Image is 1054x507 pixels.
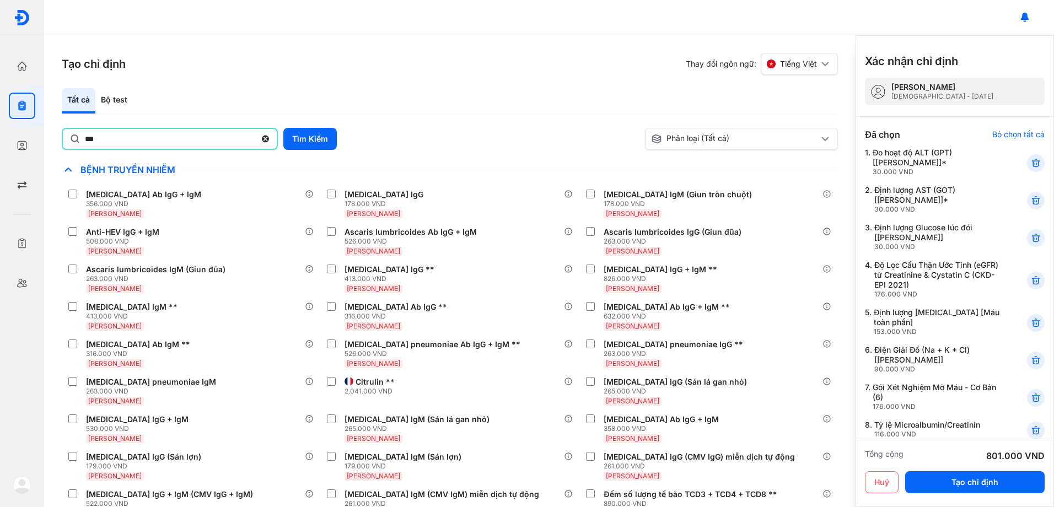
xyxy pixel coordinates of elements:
div: 263.000 VND [86,387,221,396]
div: 7. [865,382,1000,411]
div: [MEDICAL_DATA] Ab IgG ** [345,302,447,312]
div: 316.000 VND [86,349,195,358]
div: Ascaris lumbricoides IgM (Giun đũa) [86,265,225,274]
div: 4. [865,260,1000,299]
div: [MEDICAL_DATA] IgM (Sán lợn) [345,452,461,462]
img: logo [14,9,30,26]
span: [PERSON_NAME] [88,472,142,480]
span: [PERSON_NAME] [347,434,400,443]
div: Gói Xét Nghiệm Mỡ Máu - Cơ Bản (6) [873,382,1000,411]
div: Tất cả [62,88,95,114]
span: [PERSON_NAME] [88,434,142,443]
button: Tạo chỉ định [905,471,1045,493]
div: [PERSON_NAME] [891,82,993,92]
div: 179.000 VND [345,462,466,471]
div: [MEDICAL_DATA] IgG (CMV IgG) miễn dịch tự động [604,452,795,462]
div: 632.000 VND [604,312,734,321]
span: [PERSON_NAME] [606,397,659,405]
div: 8. [865,420,1000,439]
div: Ascaris lumbricoides IgG (Giun đũa) [604,227,741,237]
div: [MEDICAL_DATA] IgG [345,190,423,199]
div: 30.000 VND [874,205,1000,214]
span: [PERSON_NAME] [88,284,142,293]
span: Tiếng Việt [780,59,817,69]
span: [PERSON_NAME] [88,322,142,330]
div: Độ Lọc Cầu Thận Ước Tính (eGFR) từ Creatinine & Cystatin C (CKD-EPI 2021) [874,260,1000,299]
div: 526.000 VND [345,349,525,358]
div: 6. [865,345,1000,374]
div: 178.000 VND [345,199,428,208]
span: [PERSON_NAME] [88,247,142,255]
div: [MEDICAL_DATA] IgG (Sán lợn) [86,452,201,462]
div: [MEDICAL_DATA] IgG ** [345,265,434,274]
div: 2.041.000 VND [345,387,399,396]
span: Bệnh Truyền Nhiễm [75,164,181,175]
span: [PERSON_NAME] [606,209,659,218]
div: 263.000 VND [604,237,746,246]
div: 178.000 VND [604,199,756,208]
div: Anti-HEV IgG + IgM [86,227,159,237]
div: Phân loại (Tất cả) [651,133,819,144]
div: [DEMOGRAPHIC_DATA] - [DATE] [891,92,993,101]
div: 30.000 VND [874,242,1000,251]
h3: Tạo chỉ định [62,56,126,72]
div: 176.000 VND [874,290,1000,299]
div: 2. [865,185,1000,214]
div: 356.000 VND [86,199,206,208]
span: [PERSON_NAME] [347,247,400,255]
span: [PERSON_NAME] [88,397,142,405]
div: Bộ test [95,88,133,114]
div: [MEDICAL_DATA] IgM (Giun tròn chuột) [604,190,752,199]
div: 116.000 VND [874,430,980,439]
span: [PERSON_NAME] [347,359,400,368]
div: 176.000 VND [873,402,1000,411]
div: 413.000 VND [345,274,439,283]
div: [MEDICAL_DATA] IgM (CMV IgM) miễn dịch tự động [345,489,539,499]
div: [MEDICAL_DATA] Ab IgG + IgM [86,190,201,199]
div: 263.000 VND [86,274,230,283]
span: [PERSON_NAME] [88,209,142,218]
button: Tìm Kiếm [283,128,337,150]
span: [PERSON_NAME] [606,472,659,480]
div: [MEDICAL_DATA] IgG + IgM ** [604,265,717,274]
span: [PERSON_NAME] [347,284,400,293]
div: Bỏ chọn tất cả [992,130,1045,139]
div: 265.000 VND [345,424,494,433]
div: Tỷ lệ Microalbumin/Creatinin [874,420,980,439]
div: [MEDICAL_DATA] IgM ** [86,302,178,312]
span: [PERSON_NAME] [88,359,142,368]
h3: Xác nhận chỉ định [865,53,958,69]
div: 801.000 VND [986,449,1045,462]
div: 3. [865,223,1000,251]
div: Định lượng [MEDICAL_DATA] [Máu toàn phần] [874,308,1000,336]
div: 530.000 VND [86,424,193,433]
img: logo [13,476,31,494]
div: Thay đổi ngôn ngữ: [686,53,838,75]
div: 5. [865,308,1000,336]
div: 413.000 VND [86,312,182,321]
div: [MEDICAL_DATA] IgG + IgM (CMV IgG + IgM) [86,489,253,499]
div: Đo hoạt độ ALT (GPT) [[PERSON_NAME]]* [873,148,1000,176]
span: [PERSON_NAME] [606,284,659,293]
div: 265.000 VND [604,387,751,396]
div: [MEDICAL_DATA] pneumoniae IgG ** [604,339,743,349]
div: 263.000 VND [604,349,748,358]
span: [PERSON_NAME] [606,247,659,255]
div: 261.000 VND [604,462,799,471]
div: [MEDICAL_DATA] pneumoniae Ab IgG + IgM ** [345,339,520,349]
div: 179.000 VND [86,462,206,471]
div: Citrulin ** [356,377,395,387]
div: [MEDICAL_DATA] pneumoniae IgM [86,377,216,387]
div: Tổng cộng [865,449,904,462]
div: [MEDICAL_DATA] Ab IgG + IgM [604,414,719,424]
div: Đếm số lượng tế bào TCD3 + TCD4 + TCD8 ** [604,489,777,499]
span: [PERSON_NAME] [606,434,659,443]
div: [MEDICAL_DATA] IgG + IgM [86,414,189,424]
div: Điện Giải Đồ (Na + K + Cl) [[PERSON_NAME]] [874,345,1000,374]
div: Định lượng Glucose lúc đói [[PERSON_NAME]] [874,223,1000,251]
div: 316.000 VND [345,312,451,321]
span: [PERSON_NAME] [606,359,659,368]
div: Ascaris lumbricoides Ab IgG + IgM [345,227,477,237]
span: [PERSON_NAME] [347,322,400,330]
div: 526.000 VND [345,237,481,246]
